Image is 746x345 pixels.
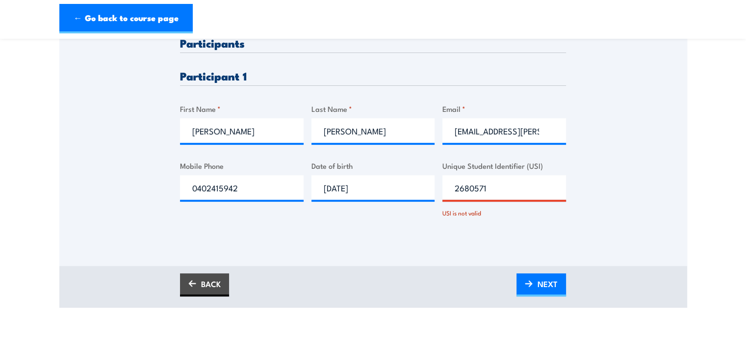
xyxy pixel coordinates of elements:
h3: Participant 1 [180,70,566,81]
h3: Participants [180,37,566,49]
label: Last Name [311,103,435,114]
label: Unique Student Identifier (USI) [442,160,566,171]
span: NEXT [538,271,558,297]
a: ← Go back to course page [59,4,193,33]
div: USI is not valid [442,204,566,218]
label: Email [442,103,566,114]
label: Date of birth [311,160,435,171]
label: First Name [180,103,304,114]
a: NEXT [516,273,566,296]
a: BACK [180,273,229,296]
label: Mobile Phone [180,160,304,171]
